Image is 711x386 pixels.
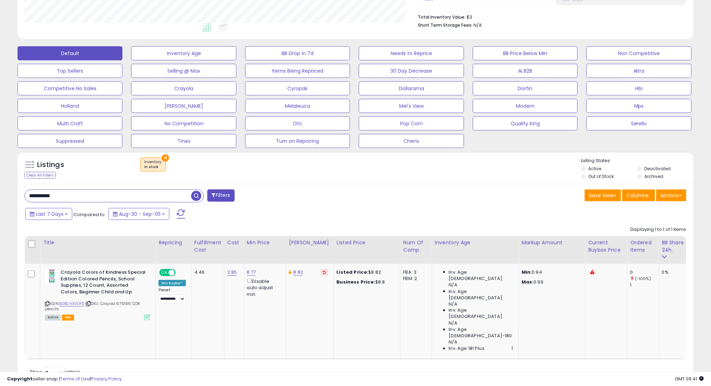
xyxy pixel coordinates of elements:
span: Compared to: [73,211,106,218]
div: Num of Comp. [403,239,429,254]
span: Inv. Age 181 Plus: [449,346,486,352]
div: 4.46 [194,269,219,275]
label: Deactivated [644,166,671,172]
button: Turn on Repricing [245,134,350,148]
label: Active [589,166,602,172]
button: Altra [586,64,691,78]
button: Otc [245,117,350,131]
button: Competitive No Sales [18,81,122,95]
button: 30 Day Decrease [359,64,464,78]
span: Aug-30 - Sep-05 [119,211,161,218]
button: Pop Corn [359,117,464,131]
div: Clear All Filters [25,172,56,179]
small: (-100%) [635,276,651,281]
div: ASIN: [45,269,150,320]
button: Inventory Age [131,46,236,60]
div: 1 [630,282,659,288]
b: Listed Price: [337,269,369,275]
a: Privacy Policy [91,375,122,382]
button: BB Price Below Min [473,46,578,60]
button: [PERSON_NAME] [131,99,236,113]
strong: Max: [522,279,534,285]
b: Crayola Colors of Kindness Special Edition Colored Pencils, School Supplies, 12 Count, Assorted C... [61,269,146,297]
div: Title [43,239,153,246]
span: OFF [175,270,186,276]
span: N/A [449,339,457,346]
b: Business Price: [337,279,375,285]
button: Tinex [131,134,236,148]
b: Total Inventory Value: [418,14,465,20]
a: B0BCHXVDFB [59,301,84,307]
strong: Copyright [7,375,33,382]
label: Out of Stock [589,173,614,179]
span: N/A [449,282,457,288]
span: Columns [627,192,649,199]
button: Columns [622,189,655,201]
p: 0.99 [522,279,580,285]
button: Aug-30 - Sep-05 [108,208,169,220]
div: Disable auto adjust min [247,277,281,298]
b: Short Term Storage Fees: [418,22,472,28]
div: Displaying 1 to 1 of 1 items [631,226,686,233]
div: 0 [630,269,659,275]
button: Mps [586,99,691,113]
label: Archived [644,173,663,179]
span: | SKU: Crayola 676196 COK pencils [45,301,140,311]
a: 8.82 [294,269,303,276]
button: Dollarama [359,81,464,95]
button: Multi Craft [18,117,122,131]
h5: Listings [37,160,64,170]
div: [PERSON_NAME] [289,239,331,246]
button: Holland [18,99,122,113]
div: $8.82 [337,269,395,275]
span: 1 [512,346,513,352]
button: × [162,154,169,162]
button: Actions [656,189,686,201]
div: Ordered Items [630,239,656,254]
span: Inv. Age [DEMOGRAPHIC_DATA]: [449,269,513,282]
div: Preset: [159,288,186,304]
img: 414GEXugf4L._SL40_.jpg [45,269,59,283]
button: Mel's View [359,99,464,113]
div: 0% [662,269,685,275]
div: Win BuyBox * [159,280,186,286]
span: Inv. Age [DEMOGRAPHIC_DATA]: [449,288,513,301]
button: Modern [473,99,578,113]
button: Last 7 Days [25,208,72,220]
span: Inventory : [144,159,162,170]
button: Serello [586,117,691,131]
button: Filters [207,189,235,202]
button: Quality King [473,117,578,131]
span: N/A [449,320,457,327]
button: Hbi [586,81,691,95]
div: Fulfillment Cost [194,239,221,254]
p: Listing States: [581,158,693,164]
span: N/A [474,22,482,28]
span: All listings currently available for purchase on Amazon [45,315,61,321]
div: in stock [144,165,162,169]
div: Current Buybox Price [588,239,624,254]
div: Markup Amount [522,239,582,246]
div: FBM: 2 [403,275,427,282]
div: Listed Price [337,239,397,246]
a: 8.77 [247,269,256,276]
button: Cyropak [245,81,350,95]
button: Melaleuca [245,99,350,113]
div: FBA: 3 [403,269,427,275]
div: BB Share 24h. [662,239,687,254]
p: 0.94 [522,269,580,275]
div: Cost [227,239,241,246]
div: seller snap | | [7,376,122,382]
div: $8.8 [337,279,395,285]
button: BB Drop in 7d [245,46,350,60]
a: Terms of Use [60,375,90,382]
div: Inventory Age [435,239,516,246]
button: Chens [359,134,464,148]
span: 2025-09-13 09:41 GMT [675,375,704,382]
span: FBA [62,315,74,321]
button: No Competition [131,117,236,131]
button: Default [18,46,122,60]
button: Suppressed [18,134,122,148]
div: Min Price [247,239,283,246]
span: N/A [449,301,457,307]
